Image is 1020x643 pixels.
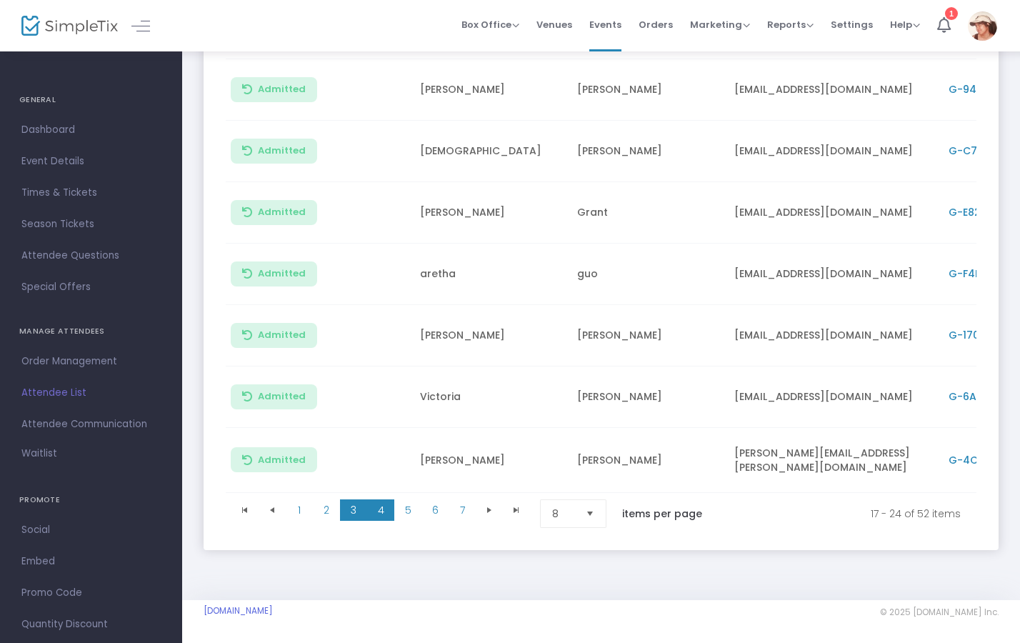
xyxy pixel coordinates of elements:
span: Go to the previous page [259,499,286,521]
span: Attendee List [21,384,161,402]
td: [EMAIL_ADDRESS][DOMAIN_NAME] [726,305,940,367]
span: © 2025 [DOMAIN_NAME] Inc. [880,607,999,618]
span: Go to the first page [239,504,251,516]
span: Promo Code [21,584,161,602]
span: Page 5 [394,499,421,521]
td: [PERSON_NAME] [569,428,726,493]
td: [PERSON_NAME] [569,121,726,182]
span: Orders [639,6,673,43]
span: Attendee Questions [21,246,161,265]
span: Page 2 [313,499,340,521]
td: [PERSON_NAME][EMAIL_ADDRESS][PERSON_NAME][DOMAIN_NAME] [726,428,940,493]
button: Admitted [231,323,317,348]
span: Box Office [461,18,519,31]
td: [EMAIL_ADDRESS][DOMAIN_NAME] [726,182,940,244]
button: Admitted [231,447,317,472]
span: Times & Tickets [21,184,161,202]
td: Victoria [411,367,569,428]
div: 1 [945,7,958,20]
span: Page 3 [340,499,367,521]
button: Admitted [231,384,317,409]
span: Social [21,521,161,539]
td: guo [569,244,726,305]
span: Events [589,6,621,43]
span: Page 7 [449,499,476,521]
span: Dashboard [21,121,161,139]
span: Admitted [258,84,306,95]
span: Order Management [21,352,161,371]
span: Special Offers [21,278,161,296]
span: Admitted [258,454,306,466]
span: 8 [552,507,574,521]
button: Admitted [231,261,317,286]
span: Help [890,18,920,31]
td: Grant [569,182,726,244]
td: [PERSON_NAME] [411,182,569,244]
span: Go to the last page [511,504,522,516]
td: [EMAIL_ADDRESS][DOMAIN_NAME] [726,244,940,305]
span: Embed [21,552,161,571]
span: Go to the next page [484,504,495,516]
span: Venues [536,6,572,43]
td: [PERSON_NAME] [569,59,726,121]
td: [PERSON_NAME] [569,305,726,367]
span: Go to the first page [231,499,259,521]
span: Event Details [21,152,161,171]
label: items per page [622,507,702,521]
button: Admitted [231,77,317,102]
span: Admitted [258,329,306,341]
span: Reports [767,18,814,31]
td: [PERSON_NAME] [411,305,569,367]
span: Page 4 [367,499,394,521]
td: [PERSON_NAME] [569,367,726,428]
h4: GENERAL [19,86,163,114]
h4: MANAGE ATTENDEES [19,317,163,346]
span: Go to the next page [476,499,503,521]
td: [EMAIL_ADDRESS][DOMAIN_NAME] [726,367,940,428]
span: Admitted [258,206,306,218]
td: [PERSON_NAME] [411,428,569,493]
span: Settings [831,6,873,43]
h4: PROMOTE [19,486,163,514]
td: [DEMOGRAPHIC_DATA] [411,121,569,182]
td: aretha [411,244,569,305]
button: Admitted [231,200,317,225]
span: Admitted [258,145,306,156]
kendo-pager-info: 17 - 24 of 52 items [732,499,961,528]
span: Page 6 [421,499,449,521]
td: [EMAIL_ADDRESS][DOMAIN_NAME] [726,59,940,121]
td: [EMAIL_ADDRESS][DOMAIN_NAME] [726,121,940,182]
span: Marketing [690,18,750,31]
span: Attendee Communication [21,415,161,434]
a: [DOMAIN_NAME] [204,605,273,617]
span: Go to the last page [503,499,530,521]
button: Admitted [231,139,317,164]
button: Select [580,500,600,527]
span: Waitlist [21,447,57,461]
span: Page 1 [286,499,313,521]
td: [PERSON_NAME] [411,59,569,121]
span: Season Tickets [21,215,161,234]
span: Admitted [258,391,306,402]
span: Go to the previous page [266,504,278,516]
span: Admitted [258,268,306,279]
span: Quantity Discount [21,615,161,634]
